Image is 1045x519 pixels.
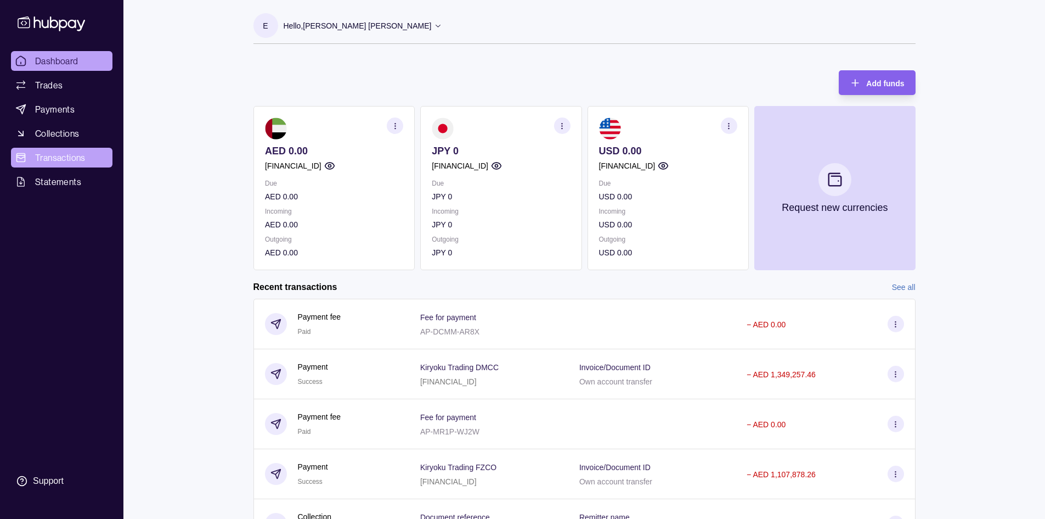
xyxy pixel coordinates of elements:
p: USD 0.00 [598,145,737,157]
p: AP-MR1P-WJ2W [420,427,479,436]
p: [FINANCIAL_ID] [420,477,477,486]
p: [FINANCIAL_ID] [598,160,655,172]
a: Transactions [11,148,112,168]
span: Success [298,478,323,485]
p: Due [598,177,737,189]
span: Success [298,378,323,386]
p: E [263,20,268,32]
p: Payment [298,361,328,373]
a: Statements [11,172,112,192]
p: AED 0.00 [265,145,403,157]
a: Payments [11,99,112,119]
p: USD 0.00 [598,219,737,231]
span: Collections [35,127,79,140]
a: See all [892,281,916,293]
span: Paid [298,428,311,436]
span: Dashboard [35,54,78,68]
button: Add funds [839,70,915,95]
p: Invoice/Document ID [579,463,651,472]
div: Support [33,475,64,487]
p: Kiryoku Trading DMCC [420,363,499,372]
p: USD 0.00 [598,191,737,203]
p: Incoming [432,205,570,217]
p: JPY 0 [432,219,570,231]
p: Kiryoku Trading FZCO [420,463,496,472]
img: us [598,118,620,139]
p: Due [265,177,403,189]
p: Fee for payment [420,413,476,422]
h2: Recent transactions [253,281,337,293]
p: Incoming [598,205,737,217]
span: Paid [298,328,311,336]
p: Outgoing [432,233,570,245]
p: AED 0.00 [265,219,403,231]
p: [FINANCIAL_ID] [420,377,477,386]
button: Request new currencies [754,106,915,270]
p: Payment fee [298,311,341,323]
p: − AED 1,349,257.46 [747,370,816,379]
p: Incoming [265,205,403,217]
a: Support [11,470,112,493]
p: USD 0.00 [598,247,737,259]
p: Request new currencies [782,202,888,214]
span: Trades [35,79,63,92]
p: [FINANCIAL_ID] [432,160,488,172]
p: Fee for payment [420,313,476,322]
span: Payments [35,103,75,116]
span: Add funds [866,79,904,88]
a: Trades [11,75,112,95]
p: Own account transfer [579,477,652,486]
p: Invoice/Document ID [579,363,651,372]
p: − AED 0.00 [747,320,786,329]
p: JPY 0 [432,191,570,203]
img: jp [432,118,454,139]
p: AP-DCMM-AR8X [420,327,479,336]
p: Due [432,177,570,189]
p: Outgoing [265,233,403,245]
p: [FINANCIAL_ID] [265,160,321,172]
p: Payment [298,461,328,473]
span: Transactions [35,151,86,164]
p: AED 0.00 [265,191,403,203]
p: Hello, [PERSON_NAME] [PERSON_NAME] [284,20,432,32]
p: − AED 1,107,878.26 [747,470,816,479]
a: Collections [11,124,112,143]
p: JPY 0 [432,247,570,259]
img: ae [265,118,287,139]
p: Own account transfer [579,377,652,386]
p: Outgoing [598,233,737,245]
a: Dashboard [11,51,112,71]
span: Statements [35,175,81,188]
p: JPY 0 [432,145,570,157]
p: AED 0.00 [265,247,403,259]
p: − AED 0.00 [747,420,786,429]
p: Payment fee [298,411,341,423]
